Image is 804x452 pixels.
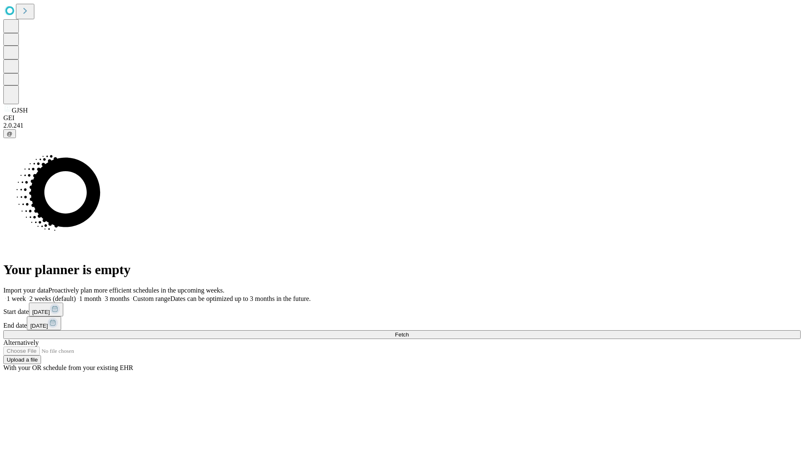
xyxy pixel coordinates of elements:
span: Dates can be optimized up to 3 months in the future. [170,295,311,302]
span: Fetch [395,331,409,338]
span: 1 week [7,295,26,302]
button: Upload a file [3,355,41,364]
span: Custom range [133,295,170,302]
span: [DATE] [30,323,48,329]
span: Alternatively [3,339,39,346]
span: Import your data [3,287,49,294]
div: Start date [3,303,801,316]
button: [DATE] [29,303,63,316]
span: @ [7,131,13,137]
button: @ [3,129,16,138]
button: [DATE] [27,316,61,330]
div: GEI [3,114,801,122]
span: With your OR schedule from your existing EHR [3,364,133,371]
span: Proactively plan more efficient schedules in the upcoming weeks. [49,287,224,294]
span: 1 month [79,295,101,302]
button: Fetch [3,330,801,339]
span: [DATE] [32,309,50,315]
span: 2 weeks (default) [29,295,76,302]
span: GJSH [12,107,28,114]
div: 2.0.241 [3,122,801,129]
div: End date [3,316,801,330]
h1: Your planner is empty [3,262,801,277]
span: 3 months [105,295,129,302]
